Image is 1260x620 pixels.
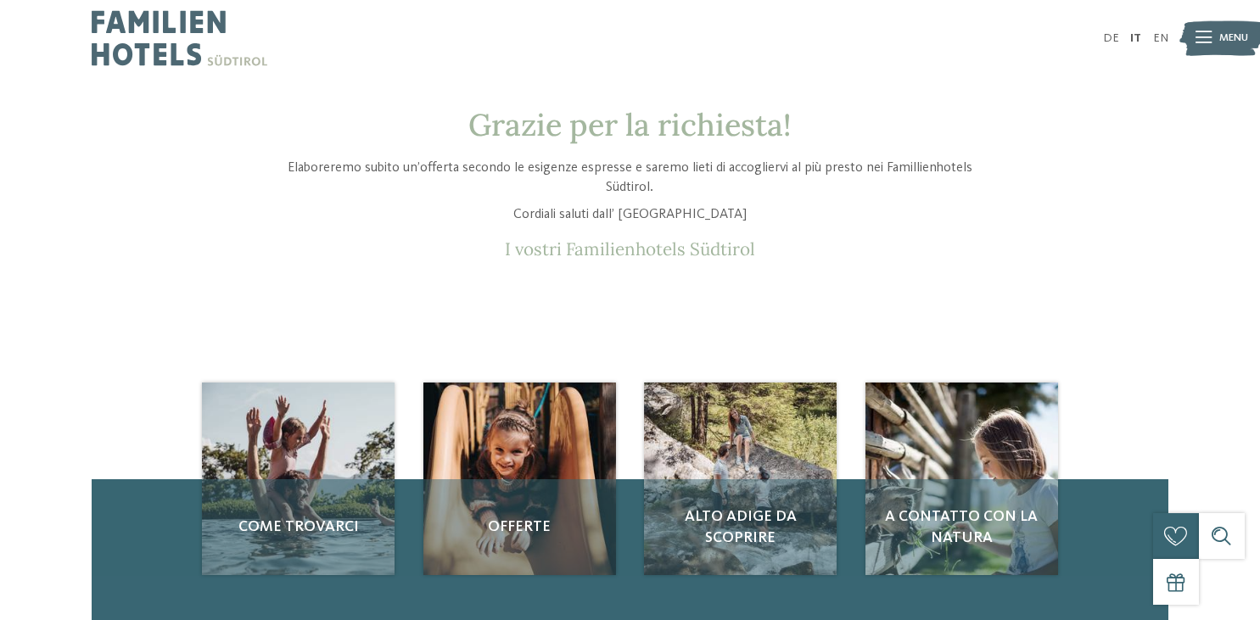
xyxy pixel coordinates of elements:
[1103,32,1119,44] a: DE
[423,383,616,575] a: Richiesta Offerte
[865,383,1058,575] img: Richiesta
[217,517,379,538] span: Come trovarci
[644,383,837,575] a: Richiesta Alto Adige da scoprire
[267,205,994,225] p: Cordiali saluti dall’ [GEOGRAPHIC_DATA]
[267,159,994,197] p: Elaboreremo subito un’offerta secondo le esigenze espresse e saremo lieti di accogliervi al più p...
[439,517,601,538] span: Offerte
[423,383,616,575] img: Richiesta
[881,506,1043,549] span: A contatto con la natura
[644,383,837,575] img: Richiesta
[1130,32,1141,44] a: IT
[1153,32,1168,44] a: EN
[865,383,1058,575] a: Richiesta A contatto con la natura
[1219,31,1248,46] span: Menu
[659,506,821,549] span: Alto Adige da scoprire
[202,383,395,575] img: Richiesta
[202,383,395,575] a: Richiesta Come trovarci
[468,105,791,144] span: Grazie per la richiesta!
[267,239,994,260] p: I vostri Familienhotels Südtirol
